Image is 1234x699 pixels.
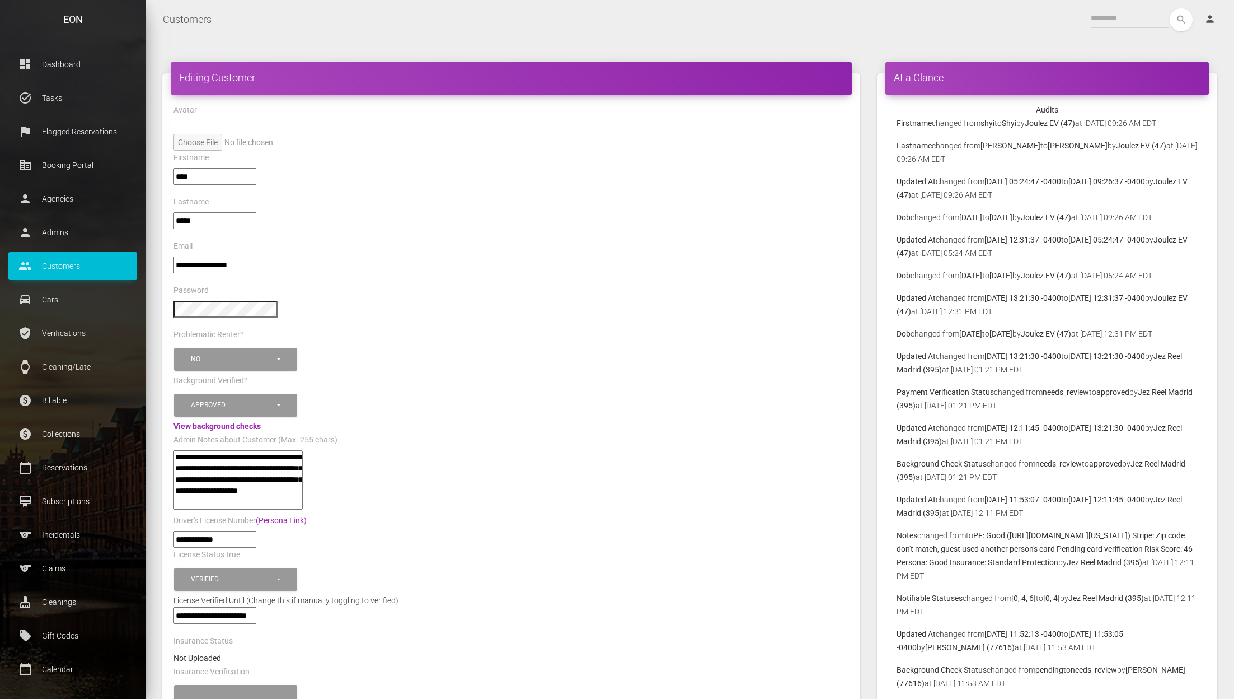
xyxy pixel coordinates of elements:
b: [0, 4] [1043,594,1060,603]
b: Dob [897,271,911,280]
a: card_membership Subscriptions [8,487,137,515]
p: Gift Codes [17,627,129,644]
b: PF: Good ([URL][DOMAIN_NAME][US_STATE]) Stripe: Zip code don't match, guest used another person's... [897,531,1193,567]
a: verified_user Verifications [8,319,137,347]
label: Driver's License Number [173,515,307,526]
label: License Status true [173,549,240,561]
a: calendar_today Calendar [8,655,137,683]
b: approved [1096,388,1129,397]
p: changed from to by at [DATE] 01:21 PM EDT [897,457,1198,484]
p: Collections [17,426,129,442]
b: Updated At [897,495,936,504]
b: [PERSON_NAME] [1048,141,1108,150]
b: Updated At [897,423,936,432]
b: [DATE] 13:21:30 -0400 [1068,423,1145,432]
p: changed from to by at [DATE] 01:21 PM EDT [897,421,1198,448]
b: Joulez EV (47) [1021,329,1071,338]
p: Incidentals [17,526,129,543]
p: Calendar [17,661,129,678]
b: [DATE] [989,271,1012,280]
a: sports Incidentals [8,521,137,549]
label: Password [173,285,209,296]
b: [DATE] 12:31:37 -0400 [984,235,1061,244]
p: changed from to by at [DATE] 12:11 PM EDT [897,493,1198,520]
label: Firstname [173,152,209,164]
b: [DATE] [989,213,1012,222]
button: search [1170,8,1193,31]
label: Email [173,241,193,252]
p: Tasks [17,90,129,106]
b: Lastname [897,141,932,150]
b: Dob [897,329,911,338]
b: Jez Reel Madrid (395) [1068,594,1144,603]
b: Updated At [897,352,936,361]
div: Approved [191,400,275,410]
b: Background Check Status [897,459,987,468]
b: [DATE] 11:53:07 -0400 [984,495,1061,504]
label: Problematic Renter? [173,329,244,341]
b: Joulez EV (47) [1021,271,1071,280]
a: View background checks [173,422,261,431]
a: task_alt Tasks [8,84,137,112]
b: Updated At [897,177,936,186]
p: Flagged Reservations [17,123,129,140]
b: [DATE] 13:21:30 -0400 [1068,352,1145,361]
b: [DATE] 13:21:30 -0400 [984,352,1061,361]
label: Insurance Status [173,636,233,647]
b: [DATE] 05:24:47 -0400 [1068,235,1145,244]
p: Subscriptions [17,493,129,510]
a: people Customers [8,252,137,280]
p: Cars [17,291,129,308]
b: Updated At [897,293,936,302]
b: Shyi [1002,119,1016,128]
p: changed from to by at [DATE] 09:26 AM EDT [897,139,1198,166]
p: changed from to by at [DATE] 12:31 PM EDT [897,291,1198,318]
p: changed from to by at [DATE] 12:11 PM EDT [897,591,1198,618]
b: Joulez EV (47) [1116,141,1166,150]
a: paid Collections [8,420,137,448]
a: sports Claims [8,554,137,582]
button: Approved [174,394,297,417]
strong: Not Uploaded [173,654,221,663]
p: changed from to by at [DATE] 09:26 AM EDT [897,211,1198,224]
h4: At a Glance [894,71,1200,85]
b: Jez Reel Madrid (395) [1067,558,1142,567]
p: Cleaning/Late [17,358,129,375]
a: calendar_today Reservations [8,454,137,482]
label: Insurance Verification [173,667,250,678]
p: Reservations [17,459,129,476]
p: changed from to by at [DATE] 01:21 PM EDT [897,349,1198,376]
b: Joulez EV (47) [1025,119,1075,128]
p: changed from to by at [DATE] 05:24 AM EDT [897,233,1198,260]
button: Verified [174,568,297,591]
b: needs_review [1035,459,1082,468]
b: [PERSON_NAME] [980,141,1040,150]
b: [DATE] 11:52:13 -0400 [984,630,1061,639]
button: No [174,348,297,371]
b: [DATE] 09:26:37 -0400 [1068,177,1145,186]
p: Verifications [17,325,129,342]
div: Verified [191,575,275,584]
b: Joulez EV (47) [1021,213,1071,222]
label: Background Verified? [173,375,248,386]
i: person [1204,13,1216,25]
b: [DATE] 12:11:45 -0400 [1068,495,1145,504]
b: Firstname [897,119,932,128]
b: needs_review [1043,388,1089,397]
a: corporate_fare Booking Portal [8,151,137,179]
a: local_offer Gift Codes [8,622,137,650]
p: Booking Portal [17,157,129,174]
p: changed from to by at [DATE] 01:21 PM EDT [897,385,1198,412]
a: watch Cleaning/Late [8,353,137,381]
p: Cleanings [17,594,129,611]
label: Lastname [173,197,209,208]
a: (Persona Link) [256,516,307,525]
p: Admins [17,224,129,241]
b: [0, 4, 6] [1011,594,1036,603]
h4: Editing Customer [179,71,843,85]
b: [DATE] [959,213,982,222]
b: [DATE] [959,271,982,280]
b: [DATE] 12:31:37 -0400 [1068,293,1145,302]
p: Customers [17,258,129,274]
